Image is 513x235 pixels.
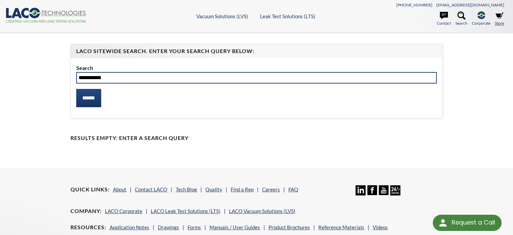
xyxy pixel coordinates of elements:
a: Vacuum Solutions (LVS) [196,13,248,19]
div: Request a Call [451,215,495,230]
h4: Company [70,208,102,215]
img: round button [437,217,448,228]
span: Corporate [472,20,490,26]
a: Contact LACO [135,186,167,192]
a: [PHONE_NUMBER] [396,2,432,7]
a: Videos [373,224,388,230]
a: Quality [205,186,222,192]
a: Search [455,11,467,26]
a: LACO Corporate [105,208,142,214]
a: LACO Vacuum Solutions (LVS) [229,208,295,214]
a: Find a Rep [231,186,254,192]
a: About [113,186,126,192]
a: [EMAIL_ADDRESS][DOMAIN_NAME] [436,2,504,7]
a: Careers [262,186,280,192]
h4: Resources [70,224,106,231]
a: Store [495,11,504,26]
a: Manuals / User Guides [209,224,260,230]
a: Application Notes [110,224,149,230]
h4: LACO Sitewide Search. Enter your Search Query Below: [76,48,437,55]
a: Contact [437,11,451,26]
a: Forms [188,224,201,230]
a: Leak Test Solutions (LTS) [260,13,315,19]
a: Tech Blog [176,186,197,192]
a: Product Brochures [268,224,310,230]
h4: Results Empty: Enter a Search Query [70,135,443,142]
h4: Quick Links [70,186,110,193]
a: FAQ [288,186,298,192]
a: Drawings [158,224,179,230]
label: Search [76,64,437,72]
a: 24/7 Support [390,190,400,196]
div: Request a Call [433,215,502,231]
img: 24/7 Support Icon [390,185,400,195]
a: Reference Materials [318,224,364,230]
a: LACO Leak Test Solutions (LTS) [151,208,221,214]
